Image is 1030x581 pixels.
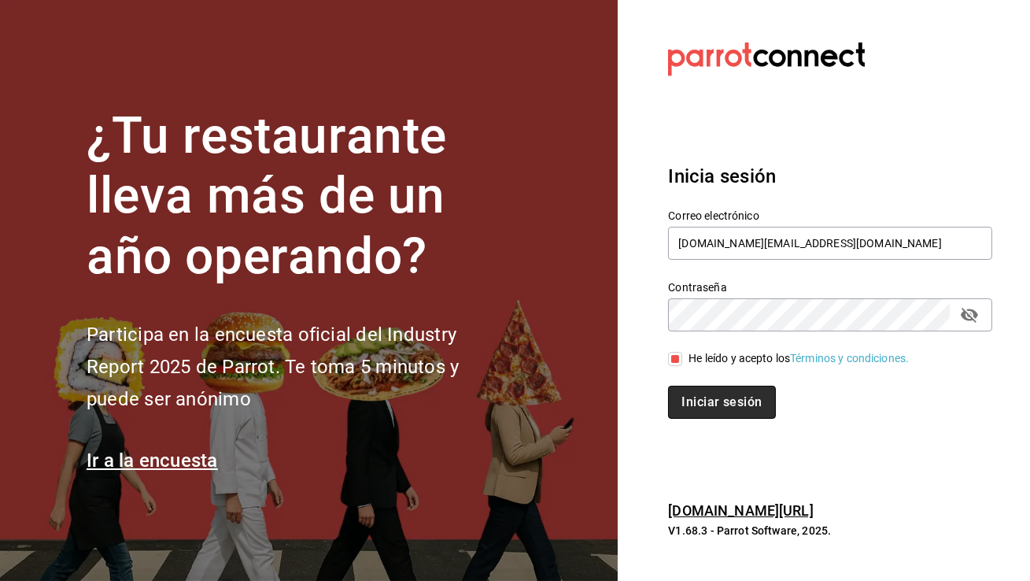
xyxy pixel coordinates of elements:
h1: ¿Tu restaurante lleva más de un año operando? [87,106,511,287]
h3: Inicia sesión [668,162,992,191]
a: Ir a la encuesta [87,450,218,472]
label: Correo electrónico [668,210,992,221]
button: Iniciar sesión [668,386,775,419]
input: Ingresa tu correo electrónico [668,227,992,260]
a: [DOMAIN_NAME][URL] [668,502,813,519]
label: Contraseña [668,282,992,293]
button: passwordField [956,302,983,328]
a: Términos y condiciones. [790,352,909,365]
div: He leído y acepto los [689,350,909,367]
p: V1.68.3 - Parrot Software, 2025. [668,523,992,538]
h2: Participa en la encuesta oficial del Industry Report 2025 de Parrot. Te toma 5 minutos y puede se... [87,319,511,415]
